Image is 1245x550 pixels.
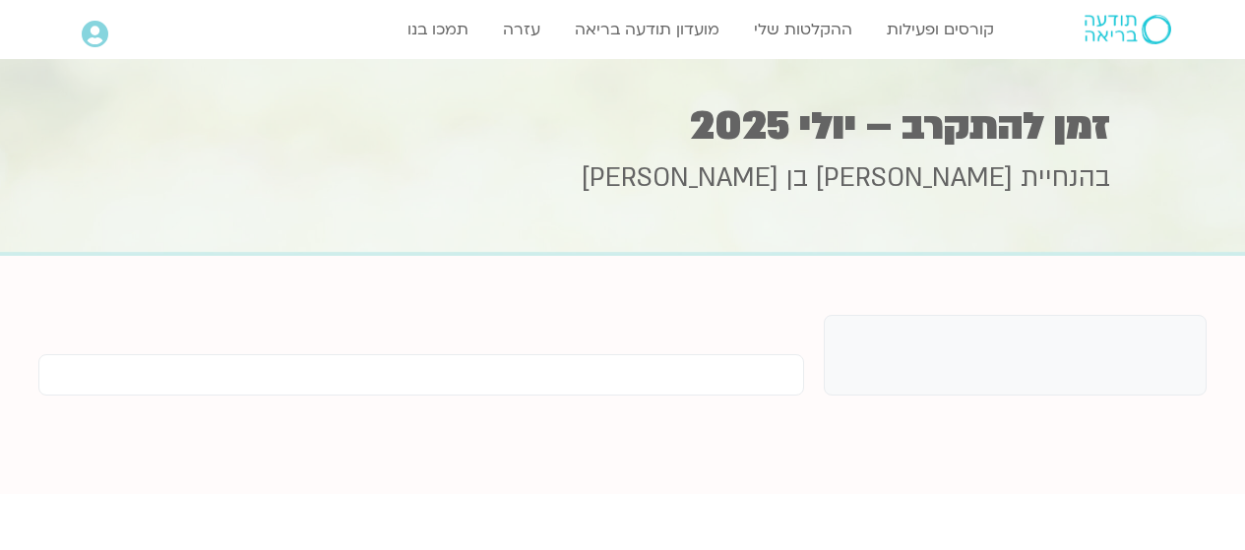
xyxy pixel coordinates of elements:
span: בהנחיית [1021,160,1110,196]
span: [PERSON_NAME] בן [PERSON_NAME] [582,160,1013,196]
a: תמכו בנו [398,11,478,48]
h1: זמן להתקרב – יולי 2025 [136,107,1110,146]
a: ההקלטות שלי [744,11,862,48]
a: מועדון תודעה בריאה [565,11,729,48]
a: קורסים ופעילות [877,11,1004,48]
a: עזרה [493,11,550,48]
img: תודעה בריאה [1085,15,1171,44]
